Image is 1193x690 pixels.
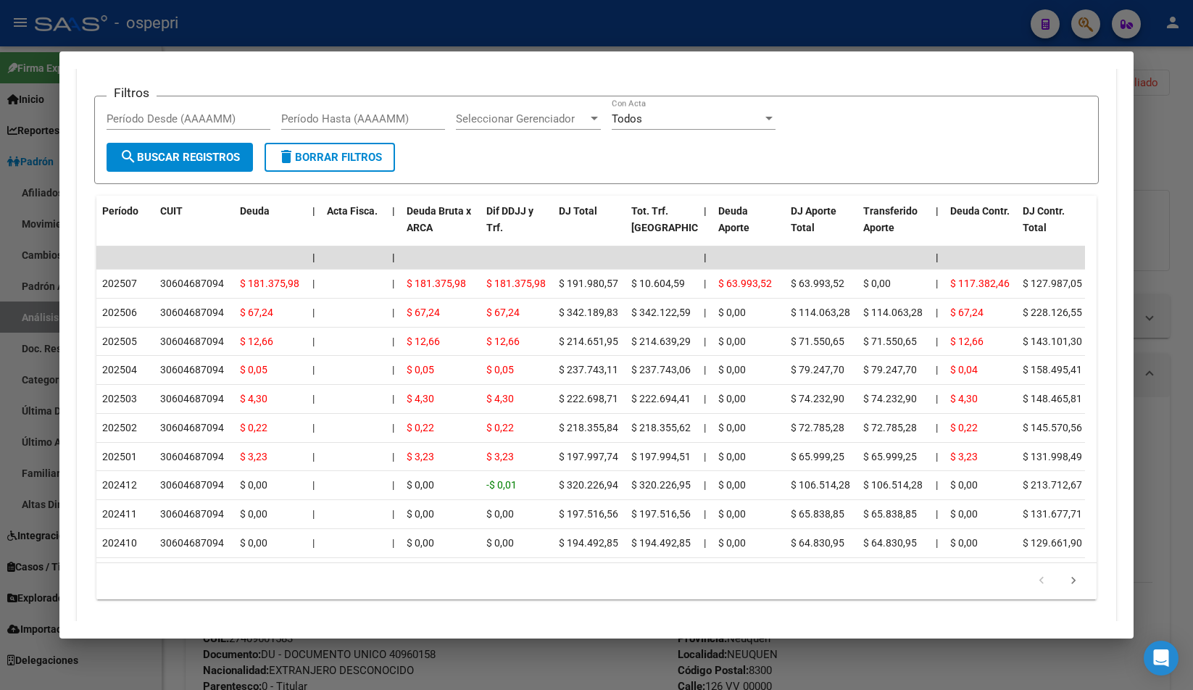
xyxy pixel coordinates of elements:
[1023,422,1082,433] span: $ 145.570,56
[625,196,698,259] datatable-header-cell: Tot. Trf. Bruto
[791,364,844,375] span: $ 79.247,70
[559,508,618,520] span: $ 197.516,56
[704,508,706,520] span: |
[392,307,394,318] span: |
[936,364,938,375] span: |
[631,537,691,549] span: $ 194.492,85
[559,451,618,462] span: $ 197.997,74
[718,479,746,491] span: $ 0,00
[392,422,394,433] span: |
[1023,336,1082,347] span: $ 143.101,30
[718,205,749,233] span: Deuda Aporte
[936,278,938,289] span: |
[312,393,315,404] span: |
[160,535,224,552] div: 30604687094
[631,479,691,491] span: $ 320.226,95
[950,336,984,347] span: $ 12,66
[102,479,137,491] span: 202412
[401,196,481,259] datatable-header-cell: Deuda Bruta x ARCA
[1023,479,1082,491] span: $ 213.712,67
[240,364,267,375] span: $ 0,05
[631,508,691,520] span: $ 197.516,56
[240,537,267,549] span: $ 0,00
[240,278,299,289] span: $ 181.375,98
[392,278,394,289] span: |
[559,537,618,549] span: $ 194.492,85
[1017,196,1089,259] datatable-header-cell: DJ Contr. Total
[718,307,746,318] span: $ 0,00
[321,196,386,259] datatable-header-cell: Acta Fisca.
[936,307,938,318] span: |
[392,479,394,491] span: |
[863,451,917,462] span: $ 65.999,25
[950,537,978,549] span: $ 0,00
[312,336,315,347] span: |
[704,393,706,404] span: |
[631,393,691,404] span: $ 222.694,41
[102,422,137,433] span: 202502
[486,307,520,318] span: $ 67,24
[234,196,307,259] datatable-header-cell: Deuda
[863,364,917,375] span: $ 79.247,70
[1023,364,1082,375] span: $ 158.495,41
[102,364,137,375] span: 202504
[278,148,295,165] mat-icon: delete
[863,422,917,433] span: $ 72.785,28
[1023,205,1065,233] span: DJ Contr. Total
[704,364,706,375] span: |
[160,205,183,217] span: CUIT
[392,393,394,404] span: |
[559,336,618,347] span: $ 214.651,95
[160,333,224,350] div: 30604687094
[718,537,746,549] span: $ 0,00
[559,278,618,289] span: $ 191.980,57
[936,508,938,520] span: |
[486,537,514,549] span: $ 0,00
[631,364,691,375] span: $ 237.743,06
[407,508,434,520] span: $ 0,00
[160,506,224,523] div: 30604687094
[631,205,730,233] span: Tot. Trf. [GEOGRAPHIC_DATA]
[240,393,267,404] span: $ 4,30
[160,477,224,494] div: 30604687094
[107,85,157,101] h3: Filtros
[936,393,938,404] span: |
[160,391,224,407] div: 30604687094
[486,205,533,233] span: Dif DDJJ y Trf.
[950,508,978,520] span: $ 0,00
[559,364,618,375] span: $ 237.743,11
[407,422,434,433] span: $ 0,22
[785,196,857,259] datatable-header-cell: DJ Aporte Total
[950,393,978,404] span: $ 4,30
[312,479,315,491] span: |
[240,205,270,217] span: Deuda
[930,196,944,259] datatable-header-cell: |
[704,307,706,318] span: |
[718,508,746,520] span: $ 0,00
[631,307,691,318] span: $ 342.122,59
[631,451,691,462] span: $ 197.994,51
[791,479,850,491] span: $ 106.514,28
[791,451,844,462] span: $ 65.999,25
[278,151,382,164] span: Borrar Filtros
[327,205,378,217] span: Acta Fisca.
[307,196,321,259] datatable-header-cell: |
[240,508,267,520] span: $ 0,00
[392,205,395,217] span: |
[718,278,772,289] span: $ 63.993,52
[407,393,434,404] span: $ 4,30
[312,451,315,462] span: |
[950,422,978,433] span: $ 0,22
[407,336,440,347] span: $ 12,66
[559,422,618,433] span: $ 218.355,84
[312,364,315,375] span: |
[944,196,1017,259] datatable-header-cell: Deuda Contr.
[102,393,137,404] span: 202503
[392,508,394,520] span: |
[791,508,844,520] span: $ 65.838,85
[857,196,930,259] datatable-header-cell: Transferido Aporte
[120,148,137,165] mat-icon: search
[160,449,224,465] div: 30604687094
[392,336,394,347] span: |
[486,479,517,491] span: -$ 0,01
